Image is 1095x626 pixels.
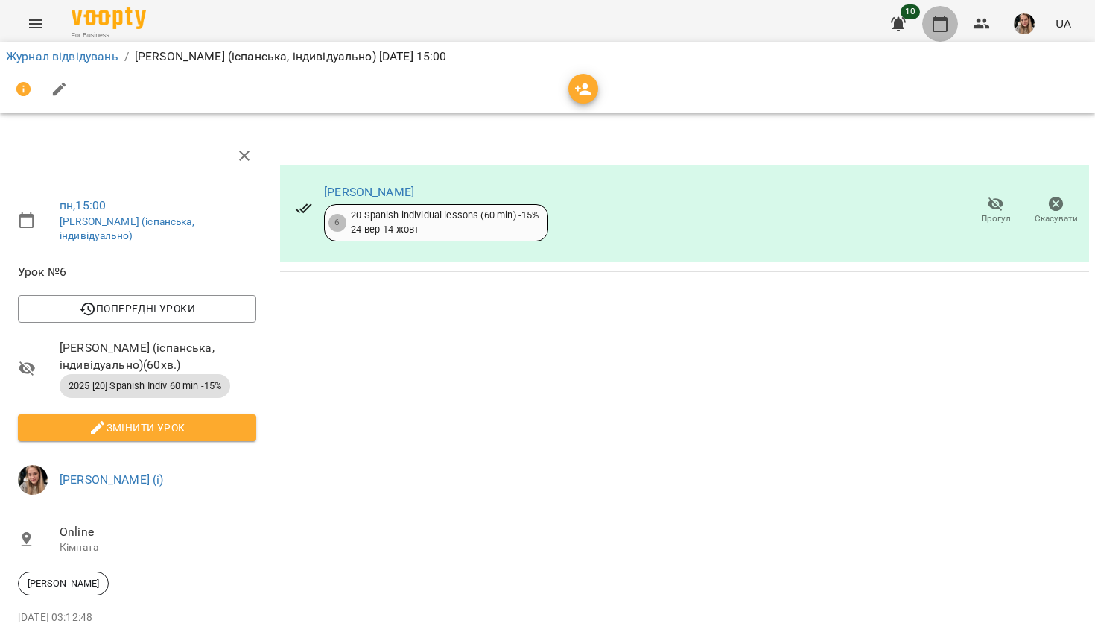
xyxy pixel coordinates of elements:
[6,49,118,63] a: Журнал відвідувань
[60,540,256,555] p: Кімната
[30,419,244,437] span: Змінити урок
[60,339,256,374] span: [PERSON_NAME] (іспанська, індивідуально) ( 60 хв. )
[18,263,256,281] span: Урок №6
[1056,16,1071,31] span: UA
[351,209,539,236] div: 20 Spanish individual lessons (60 min) -15% 24 вер - 14 жовт
[6,48,1089,66] nav: breadcrumb
[328,214,346,232] div: 6
[1050,10,1077,37] button: UA
[18,295,256,322] button: Попередні уроки
[72,31,146,40] span: For Business
[1014,13,1035,34] img: ff1aba66b001ca05e46c699d6feb4350.jpg
[18,6,54,42] button: Menu
[18,610,256,625] p: [DATE] 03:12:48
[60,379,230,393] span: 2025 [20] Spanish Indiv 60 min -15%
[60,472,164,487] a: [PERSON_NAME] (і)
[60,215,194,242] a: [PERSON_NAME] (іспанська, індивідуально)
[60,523,256,541] span: Online
[18,465,48,495] img: ff1aba66b001ca05e46c699d6feb4350.jpg
[18,414,256,441] button: Змінити урок
[901,4,920,19] span: 10
[18,572,109,595] div: [PERSON_NAME]
[30,300,244,317] span: Попередні уроки
[135,48,447,66] p: [PERSON_NAME] (іспанська, індивідуально) [DATE] 15:00
[124,48,129,66] li: /
[324,185,414,199] a: [PERSON_NAME]
[19,577,108,590] span: [PERSON_NAME]
[72,7,146,29] img: Voopty Logo
[1026,190,1086,232] button: Скасувати
[981,212,1011,225] span: Прогул
[965,190,1026,232] button: Прогул
[1035,212,1078,225] span: Скасувати
[60,198,106,212] a: пн , 15:00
